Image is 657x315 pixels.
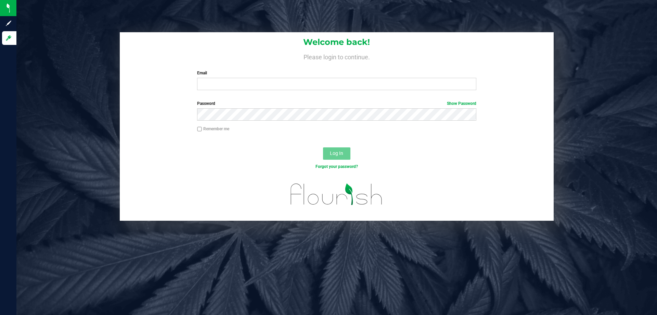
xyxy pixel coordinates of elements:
[197,101,215,106] span: Password
[197,127,202,132] input: Remember me
[197,70,476,76] label: Email
[120,38,554,47] h1: Welcome back!
[447,101,476,106] a: Show Password
[330,150,343,156] span: Log In
[323,147,350,160] button: Log In
[5,35,12,41] inline-svg: Log in
[197,126,229,132] label: Remember me
[315,164,358,169] a: Forgot your password?
[282,177,391,212] img: flourish_logo.svg
[120,52,554,60] h4: Please login to continue.
[5,20,12,27] inline-svg: Sign up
